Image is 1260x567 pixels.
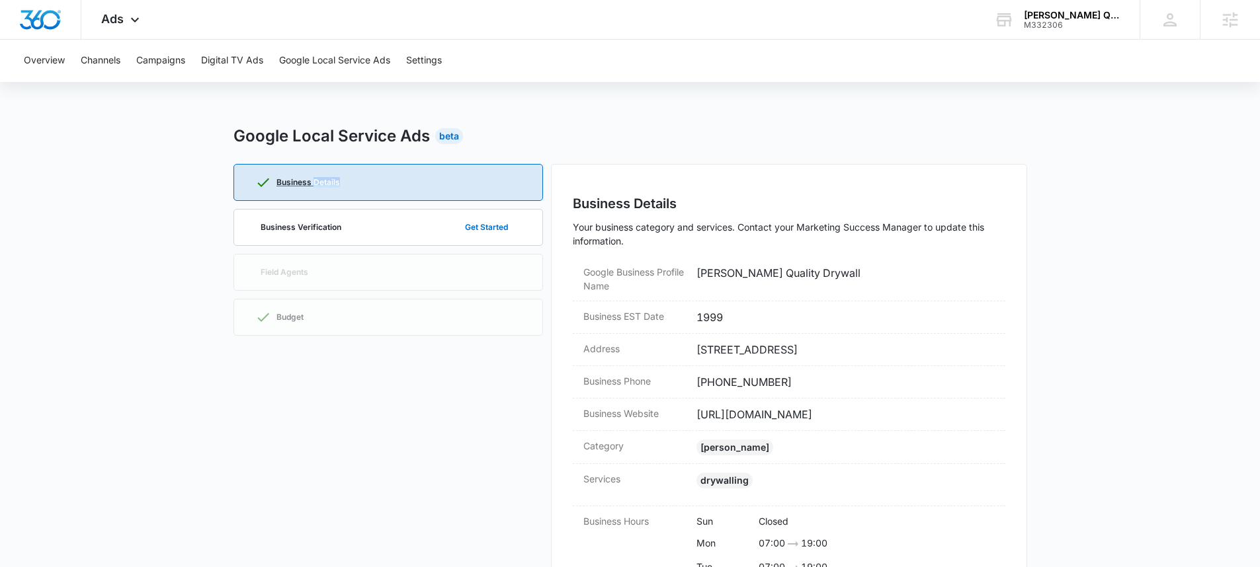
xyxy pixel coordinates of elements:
[24,40,65,82] button: Overview
[801,536,827,552] p: 19:00
[696,439,773,455] div: [PERSON_NAME]
[573,366,1005,398] div: Business Phone[PHONE_NUMBER]
[583,439,687,453] dt: Category
[583,514,687,528] dt: Business Hours
[583,342,687,356] dt: Address
[452,211,521,243] button: Get Started
[136,40,185,82] button: Campaigns
[233,209,543,246] a: Business VerificationGet Started
[406,40,442,82] button: Settings
[1024,10,1120,20] div: account name
[233,124,430,148] h2: Google Local Service Ads
[37,21,65,32] div: v 4.0.25
[201,40,263,82] button: Digital TV Ads
[573,464,1005,506] div: ServicesDrywalling
[696,374,995,390] dd: [PHONE_NUMBER]
[34,34,146,45] div: Domain: [DOMAIN_NAME]
[50,78,118,87] div: Domain Overview
[696,536,743,552] p: Mon
[21,21,32,32] img: logo_orange.svg
[583,406,687,420] dt: Business Website
[101,12,124,26] span: Ads
[696,406,995,422] dd: [URL][DOMAIN_NAME]
[583,472,687,486] dt: Services
[759,536,785,552] p: 07:00
[261,223,341,231] p: Business Verification
[696,265,995,293] dd: [PERSON_NAME] Quality Drywall
[435,128,463,144] div: Beta
[696,472,753,488] div: Drywalling
[696,342,995,358] dd: [STREET_ADDRESS]
[21,34,32,45] img: website_grey.svg
[1024,20,1120,30] div: account id
[583,265,687,293] dt: Google Business Profile Name
[81,40,120,82] button: Channels
[279,40,390,82] button: Google Local Service Ads
[696,514,743,528] p: Sun
[146,78,223,87] div: Keywords by Traffic
[573,220,1005,248] p: Your business category and services. Contact your Marketing Success Manager to update this inform...
[573,194,1005,213] h2: Business Details
[573,334,1005,366] div: Address[STREET_ADDRESS]
[583,309,687,323] dt: Business EST Date
[573,257,1005,301] div: Google Business Profile Name[PERSON_NAME] Quality Drywall
[233,164,543,201] a: Business Details
[36,77,46,87] img: tab_domain_overview_orange.svg
[573,398,1005,431] div: Business Website[URL][DOMAIN_NAME]
[573,301,1005,334] div: Business EST Date1999
[276,178,340,186] p: Business Details
[696,309,995,325] dd: 1999
[573,431,1005,464] div: Category[PERSON_NAME]
[759,514,995,528] p: Closed
[132,77,142,87] img: tab_keywords_by_traffic_grey.svg
[583,374,687,388] dt: Business Phone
